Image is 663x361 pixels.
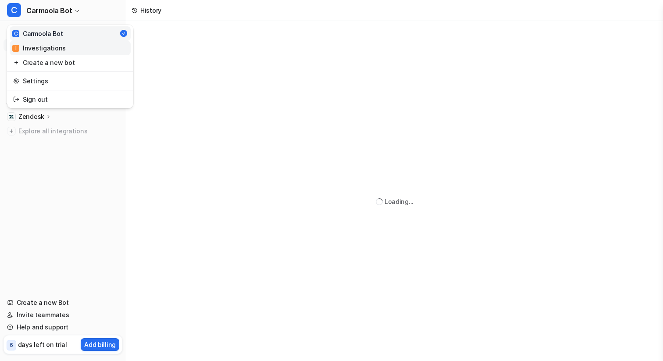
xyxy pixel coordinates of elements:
[12,45,19,52] span: I
[7,25,133,108] div: CCarmoola Bot
[10,92,131,107] a: Sign out
[10,74,131,88] a: Settings
[12,30,19,37] span: C
[26,4,72,17] span: Carmoola Bot
[13,76,19,86] img: reset
[10,55,131,70] a: Create a new bot
[12,29,63,38] div: Carmoola Bot
[13,95,19,104] img: reset
[12,43,66,53] div: Investigations
[13,58,19,67] img: reset
[7,3,21,17] span: C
